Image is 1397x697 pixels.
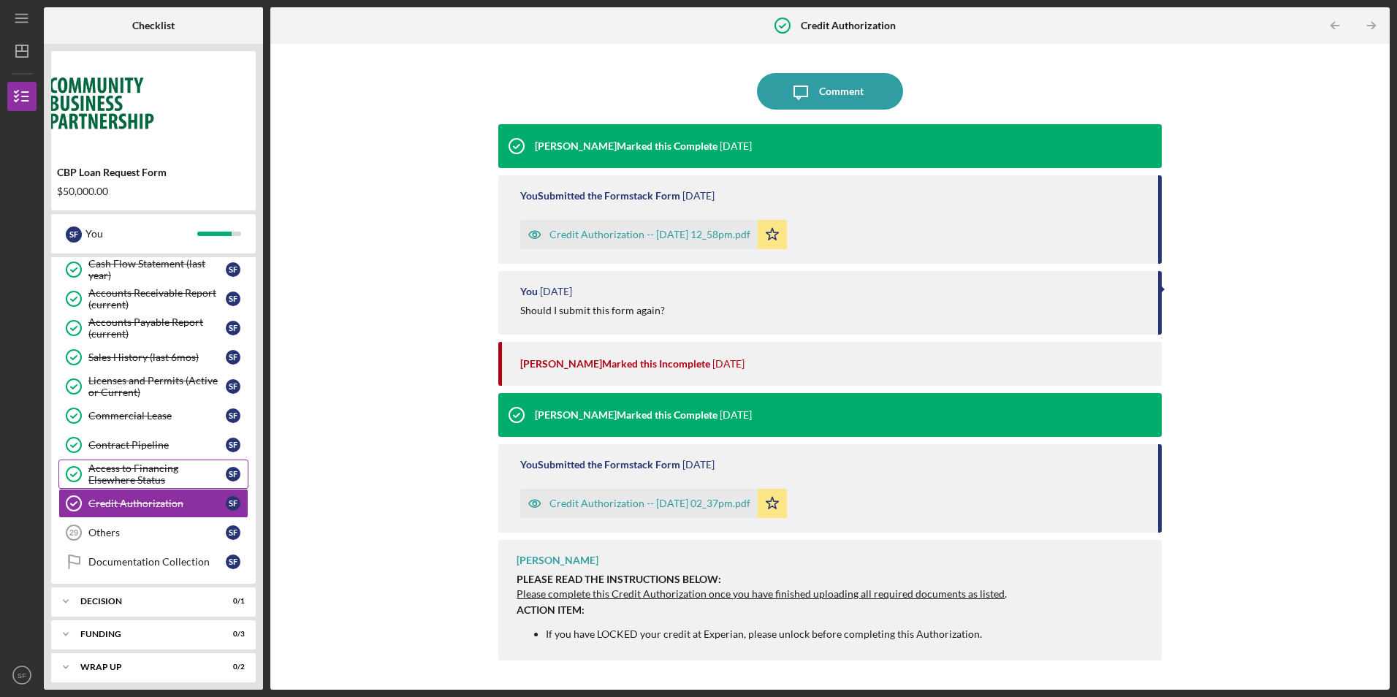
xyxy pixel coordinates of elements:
[69,528,78,537] tspan: 29
[226,496,240,511] div: S F
[757,73,903,110] button: Comment
[58,489,248,518] a: Credit AuthorizationSF
[535,140,717,152] div: [PERSON_NAME] Marked this Complete
[51,58,256,146] img: Product logo
[57,186,250,197] div: $50,000.00
[88,498,226,509] div: Credit Authorization
[18,671,26,679] text: SF
[226,379,240,394] div: S F
[58,372,248,401] a: Licenses and Permits (Active or Current)SF
[88,439,226,451] div: Contract Pipeline
[88,462,226,486] div: Access to Financing Elsewhere Status
[88,527,226,538] div: Others
[226,467,240,481] div: S F
[520,190,680,202] div: You Submitted the Formstack Form
[720,140,752,152] time: 2025-07-01 21:00
[226,438,240,452] div: S F
[682,459,715,471] time: 2025-06-16 18:37
[520,220,787,249] button: Credit Authorization -- [DATE] 12_58pm.pdf
[85,221,197,246] div: You
[549,498,750,509] div: Credit Authorization -- [DATE] 02_37pm.pdf
[88,287,226,311] div: Accounts Receivable Report (current)
[58,255,248,284] a: Cash Flow Statement (last year)SF
[226,262,240,277] div: S F
[682,190,715,202] time: 2025-06-27 16:59
[819,73,864,110] div: Comment
[80,597,208,606] div: Decision
[58,547,248,576] a: Documentation CollectionSF
[58,284,248,313] a: Accounts Receivable Report (current)SF
[218,663,245,671] div: 0 / 2
[517,587,1005,600] span: Please complete this Credit Authorization once you have finished uploading all required documents...
[226,408,240,423] div: S F
[88,375,226,398] div: Licenses and Permits (Active or Current)
[520,358,710,370] div: [PERSON_NAME] Marked this Incomplete
[520,286,538,297] div: You
[520,305,665,316] div: Should I submit this form again?
[66,226,82,243] div: S F
[58,401,248,430] a: Commercial LeaseSF
[88,410,226,422] div: Commercial Lease
[218,630,245,639] div: 0 / 3
[720,409,752,421] time: 2025-06-24 18:54
[7,660,37,690] button: SF
[132,20,175,31] b: Checklist
[712,358,745,370] time: 2025-06-24 18:54
[58,460,248,489] a: Access to Financing Elsewhere StatusSF
[88,351,226,363] div: Sales History (last 6mos)
[218,597,245,606] div: 0 / 1
[540,286,572,297] time: 2025-06-25 21:12
[520,489,787,518] button: Credit Authorization -- [DATE] 02_37pm.pdf
[226,350,240,365] div: S F
[88,258,226,281] div: Cash Flow Statement (last year)
[88,316,226,340] div: Accounts Payable Report (current)
[520,459,680,471] div: You Submitted the Formstack Form
[58,430,248,460] a: Contract PipelineSF
[549,229,750,240] div: Credit Authorization -- [DATE] 12_58pm.pdf
[58,313,248,343] a: Accounts Payable Report (current)SF
[546,628,1146,640] li: If you have LOCKED your credit at Experian, please unlock before completing this Authorization.
[88,556,226,568] div: Documentation Collection
[517,603,585,616] strong: ACTION ITEM:
[80,630,208,639] div: Funding
[517,573,721,585] strong: PLEASE READ THE INSTRUCTIONS BELOW:
[58,343,248,372] a: Sales History (last 6mos)SF
[226,321,240,335] div: S F
[226,292,240,306] div: S F
[517,586,1146,602] p: .
[80,663,208,671] div: Wrap up
[58,518,248,547] a: 29OthersSF
[801,20,896,31] b: Credit Authorization
[57,167,250,178] div: CBP Loan Request Form
[226,555,240,569] div: S F
[517,555,598,566] div: [PERSON_NAME]
[535,409,717,421] div: [PERSON_NAME] Marked this Complete
[226,525,240,540] div: S F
